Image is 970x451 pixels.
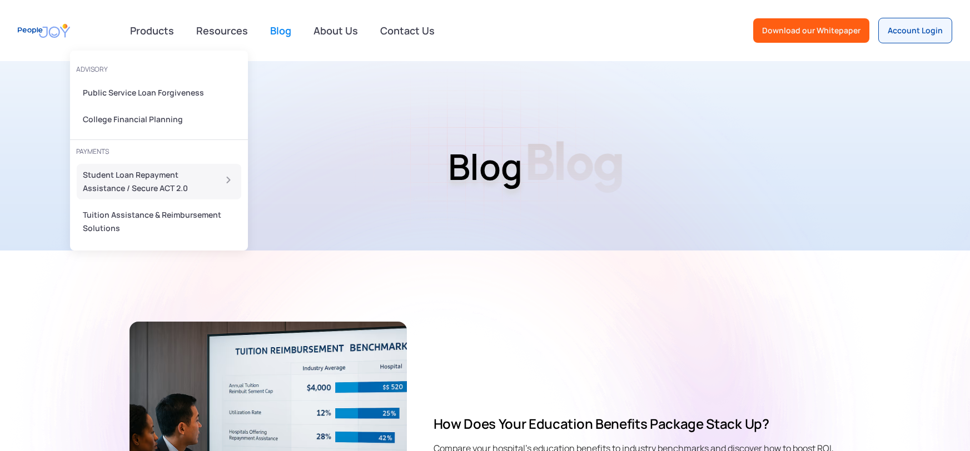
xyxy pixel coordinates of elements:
div: College Financial Planning [83,113,228,126]
div: PAYMENTS [77,144,241,159]
a: home [18,18,70,43]
a: Download our Whitepaper [753,18,869,43]
a: Student Loan Repayment Assistance / Secure ACT 2.0 [77,164,241,199]
a: Public Service Loan Forgiveness [77,82,241,104]
h2: How Does Your Education Benefits Package Stack Up? [434,415,841,433]
nav: Products [70,42,248,250]
a: College Financial Planning [77,108,241,131]
div: advisory [77,62,241,77]
a: Tuition Assistance & Reimbursement Solutions [77,204,241,239]
a: Blog [263,18,298,43]
a: Account Login [878,18,952,43]
a: Contact Us [374,18,441,43]
div: Products [123,19,181,42]
div: Download our Whitepaper [762,25,860,36]
div: Account Login [888,25,943,36]
div: Tuition Assistance & Reimbursement Solutions [83,208,228,235]
div: Public Service Loan Forgiveness [83,86,228,99]
a: Resources [190,18,255,43]
div: Student Loan Repayment Assistance / Secure ACT 2.0 [83,168,208,195]
h1: Blog [74,120,897,213]
a: About Us [307,18,365,43]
